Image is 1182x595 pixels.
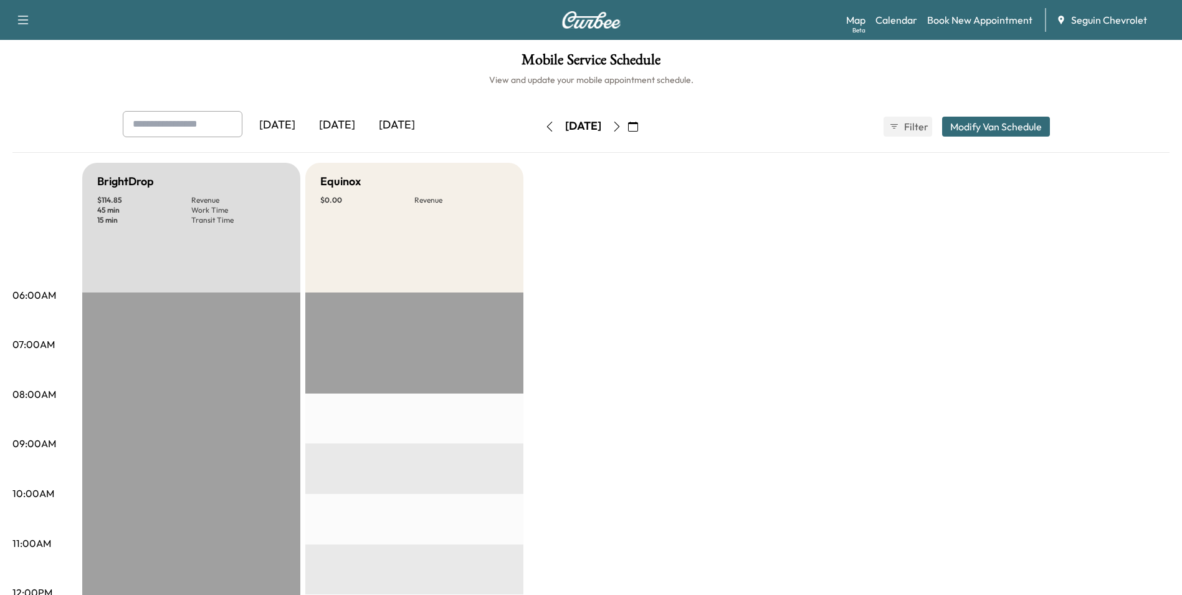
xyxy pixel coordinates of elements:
[191,205,285,215] p: Work Time
[97,173,154,190] h5: BrightDrop
[367,111,427,140] div: [DATE]
[875,12,917,27] a: Calendar
[904,119,927,134] span: Filter
[12,536,51,551] p: 11:00AM
[12,52,1170,74] h1: Mobile Service Schedule
[12,436,56,451] p: 09:00AM
[561,11,621,29] img: Curbee Logo
[927,12,1032,27] a: Book New Appointment
[320,173,361,190] h5: Equinox
[97,205,191,215] p: 45 min
[565,119,601,134] div: [DATE]
[320,195,414,205] p: $ 0.00
[191,195,285,205] p: Revenue
[1071,12,1147,27] span: Seguin Chevrolet
[846,12,865,27] a: MapBeta
[12,337,55,352] p: 07:00AM
[191,215,285,225] p: Transit Time
[12,74,1170,86] h6: View and update your mobile appointment schedule.
[12,288,56,302] p: 06:00AM
[12,387,56,402] p: 08:00AM
[942,117,1050,137] button: Modify Van Schedule
[414,195,508,205] p: Revenue
[884,117,932,137] button: Filter
[247,111,307,140] div: [DATE]
[97,215,191,225] p: 15 min
[852,26,865,35] div: Beta
[12,486,54,501] p: 10:00AM
[307,111,367,140] div: [DATE]
[97,195,191,205] p: $ 114.85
